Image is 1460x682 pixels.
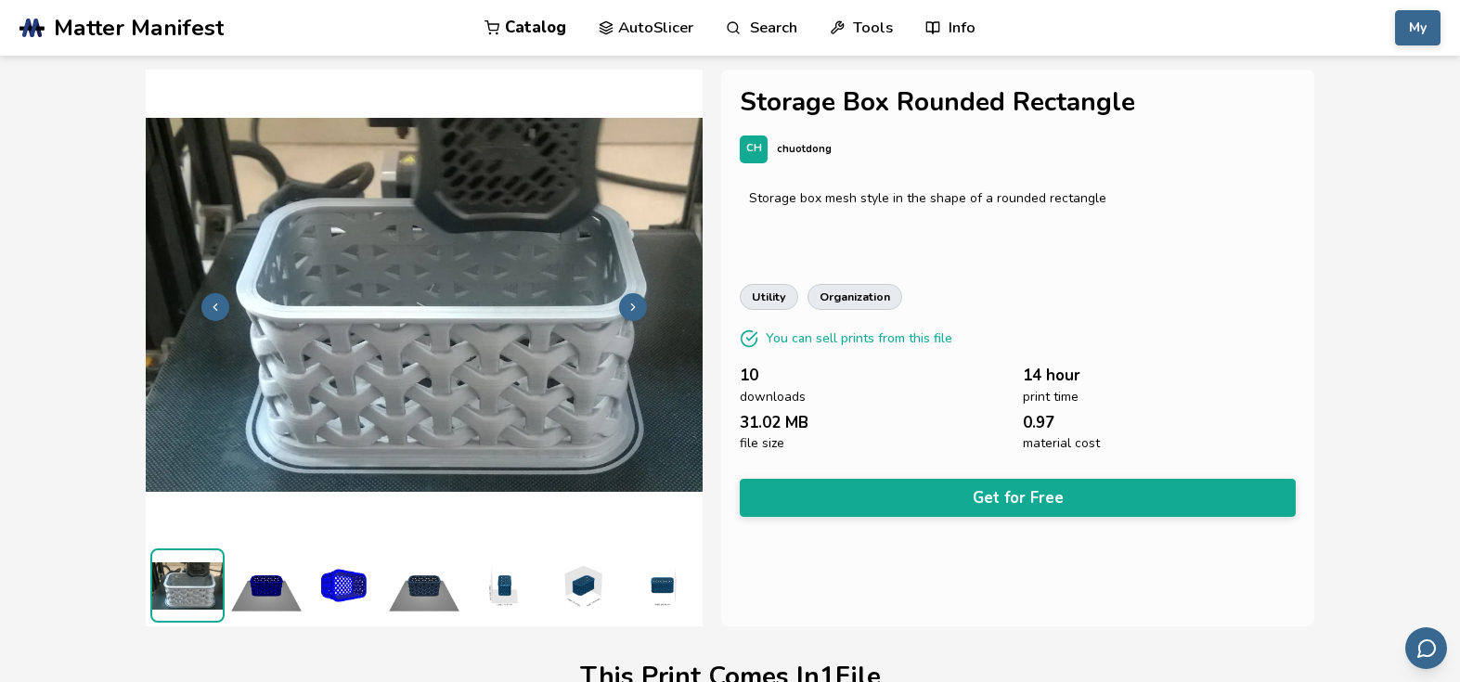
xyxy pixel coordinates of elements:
[1405,627,1447,669] button: Send feedback via email
[740,88,1295,117] h1: Storage Box Rounded Rectangle
[740,390,806,405] span: downloads
[545,548,619,623] img: 1_3D_Dimensions
[1023,414,1054,431] span: 0.97
[54,15,224,41] span: Matter Manifest
[740,284,798,310] a: utility
[1023,367,1080,384] span: 14 hour
[1395,10,1441,45] button: My
[387,548,461,623] img: 1_Print_Preview
[1023,436,1100,451] span: material cost
[466,548,540,623] img: 1_3D_Dimensions
[624,548,698,623] img: 1_3D_Dimensions
[740,479,1295,517] button: Get for Free
[740,436,784,451] span: file size
[766,328,952,348] p: You can sell prints from this file
[749,191,1286,206] div: Storage box mesh style in the shape of a rounded rectangle
[1023,390,1079,405] span: print time
[740,367,758,384] span: 10
[808,284,902,310] a: organization
[740,414,808,431] span: 31.02 MB
[746,143,762,155] span: CH
[777,139,832,159] p: chuotdong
